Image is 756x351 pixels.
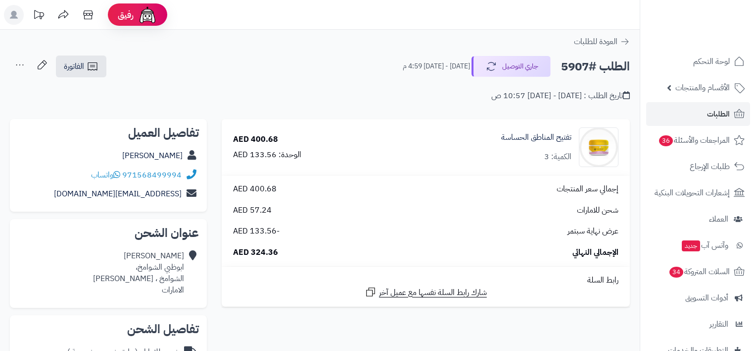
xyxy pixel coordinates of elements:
[93,250,184,295] div: [PERSON_NAME] ابوظبي الشوامخ، الشوامخ ، [PERSON_NAME] الامارات
[56,56,106,77] a: الفاتورة
[118,9,134,21] span: رفيق
[138,5,157,25] img: ai-face.png
[689,20,747,41] img: logo-2.png
[646,260,750,284] a: السلات المتروكة34
[655,186,730,200] span: إشعارات التحويلات البنكية
[501,132,571,143] a: تفتيح المناطق الحساسة
[646,155,750,178] a: طلبات الإرجاع
[122,150,183,162] a: [PERSON_NAME]
[675,81,730,95] span: الأقسام والمنتجات
[682,240,700,251] span: جديد
[646,181,750,205] a: إشعارات التحويلات البنكية
[561,57,630,77] h2: الطلب #5907
[54,188,182,200] a: [EMAIL_ADDRESS][DOMAIN_NAME]
[233,183,277,195] span: 400.68 AED
[233,205,272,216] span: 57.24 AED
[572,247,618,258] span: الإجمالي النهائي
[690,160,730,174] span: طلبات الإرجاع
[707,107,730,121] span: الطلبات
[646,128,750,152] a: المراجعات والأسئلة36
[579,127,618,167] img: 1739579683-cm5o7c0b300cw01n3dmkch4ky__D8_AA_D9_81_D8_AA_D9_8A_D8_AD__D8_A7_D9_84_D9_85_D9_86_D8_A...
[18,227,199,239] h2: عنوان الشحن
[18,127,199,139] h2: تفاصيل العميل
[574,36,617,48] span: العودة للطلبات
[574,36,630,48] a: العودة للطلبات
[18,323,199,335] h2: تفاصيل الشحن
[669,266,683,278] span: 34
[567,226,618,237] span: عرض نهاية سبتمر
[403,61,470,71] small: [DATE] - [DATE] 4:59 م
[472,56,551,77] button: جاري التوصيل
[646,234,750,257] a: وآتس آبجديد
[365,286,487,298] a: شارك رابط السلة نفسها مع عميل آخر
[646,50,750,73] a: لوحة التحكم
[91,169,120,181] a: واتساب
[64,60,84,72] span: الفاتورة
[491,90,630,102] div: تاريخ الطلب : [DATE] - [DATE] 10:57 ص
[26,5,51,27] a: تحديثات المنصة
[379,287,487,298] span: شارك رابط السلة نفسها مع عميل آخر
[233,149,301,161] div: الوحدة: 133.56 AED
[659,135,673,146] span: 36
[709,212,728,226] span: العملاء
[668,265,730,279] span: السلات المتروكة
[658,133,730,147] span: المراجعات والأسئلة
[226,275,626,286] div: رابط السلة
[577,205,618,216] span: شحن للامارات
[233,226,280,237] span: -133.56 AED
[646,207,750,231] a: العملاء
[122,169,182,181] a: 971568499994
[646,286,750,310] a: أدوات التسويق
[685,291,728,305] span: أدوات التسويق
[709,317,728,331] span: التقارير
[646,102,750,126] a: الطلبات
[544,151,571,163] div: الكمية: 3
[233,134,278,145] div: 400.68 AED
[233,247,278,258] span: 324.36 AED
[681,238,728,252] span: وآتس آب
[693,55,730,68] span: لوحة التحكم
[646,312,750,336] a: التقارير
[557,183,618,195] span: إجمالي سعر المنتجات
